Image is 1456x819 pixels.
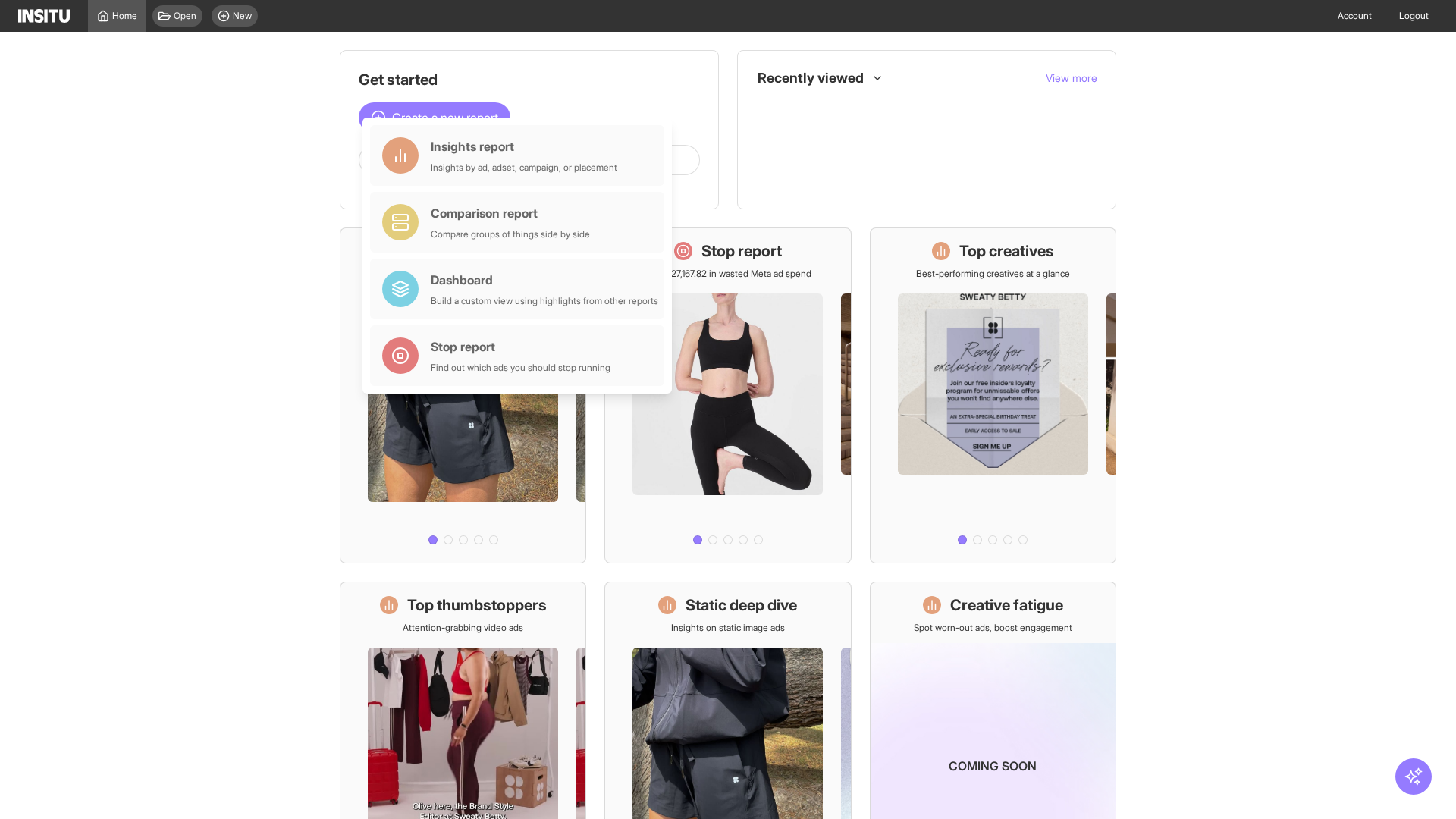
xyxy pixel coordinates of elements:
p: Save £27,167.82 in wasted Meta ad spend [644,268,811,280]
button: View more [1046,71,1097,86]
a: Stop reportSave £27,167.82 in wasted Meta ad spend [604,227,851,563]
h1: Static deep dive [686,595,797,616]
div: Stop report [431,337,610,356]
div: Find out which ads you should stop running [431,362,610,374]
a: What's live nowSee all active ads instantly [340,227,586,563]
div: Compare groups of things side by side [431,228,590,240]
span: Create a new report [392,108,498,127]
span: Home [112,10,137,22]
h1: Stop report [701,240,782,262]
span: New [233,10,252,22]
div: Insights by ad, adset, campaign, or placement [431,162,617,174]
p: Best-performing creatives at a glance [916,268,1070,280]
h1: Top thumbstoppers [407,595,547,616]
h1: Get started [359,69,700,90]
h1: Top creatives [959,240,1054,262]
button: Create a new report [359,102,510,133]
div: Dashboard [431,271,658,289]
span: Open [174,10,196,22]
div: Comparison report [431,204,590,222]
span: View more [1046,71,1097,84]
p: Attention-grabbing video ads [403,622,523,634]
div: Build a custom view using highlights from other reports [431,295,658,307]
div: Insights report [431,137,617,155]
p: Insights on static image ads [671,622,785,634]
a: Top creativesBest-performing creatives at a glance [870,227,1116,563]
img: Logo [18,9,70,23]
